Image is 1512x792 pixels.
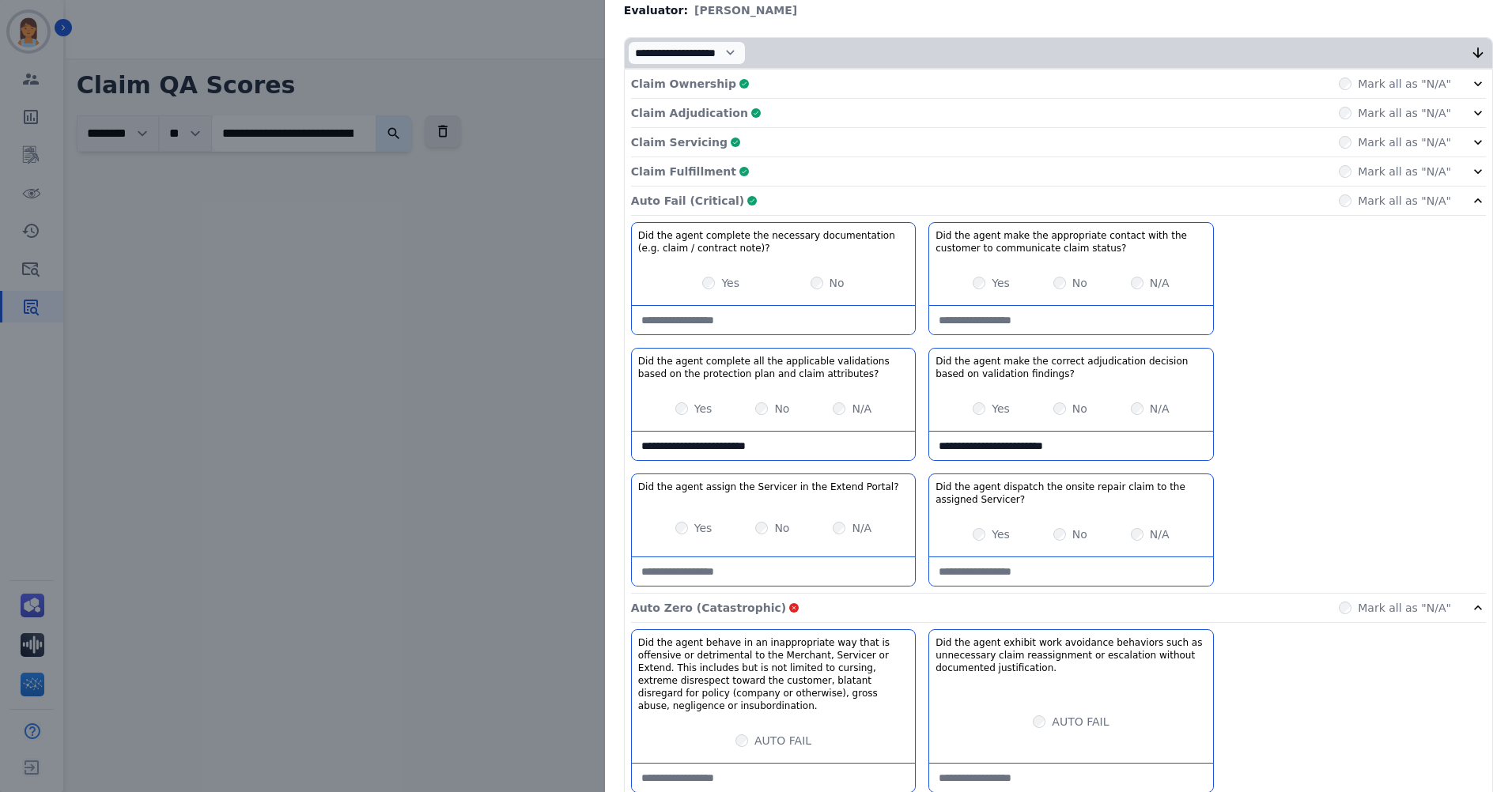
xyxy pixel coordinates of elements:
[694,2,797,18] span: [PERSON_NAME]
[631,193,744,209] p: Auto Fail (Critical)
[1150,526,1170,542] label: N/A
[1072,401,1087,417] label: No
[638,355,909,380] h3: Did the agent complete all the applicable validations based on the protection plan and claim attr...
[631,105,748,121] p: Claim Adjudication
[852,520,871,536] label: N/A
[1052,714,1109,730] label: AUTO FAIL
[992,401,1010,417] label: Yes
[992,526,1010,542] label: Yes
[631,600,786,616] p: Auto Zero (Catastrophic)
[638,481,899,493] h3: Did the agent assign the Servicer in the Extend Portal?
[1150,275,1170,291] label: N/A
[631,134,728,150] p: Claim Servicing
[638,229,909,255] h3: Did the agent complete the necessary documentation (e.g. claim / contract note)?
[936,229,1206,255] h3: Did the agent make the appropriate contact with the customer to communicate claim status?
[936,355,1206,380] h3: Did the agent make the correct adjudication decision based on validation findings?
[754,733,811,749] label: AUTO FAIL
[936,481,1206,506] h3: Did the agent dispatch the onsite repair claim to the assigned Servicer?
[694,520,713,536] label: Yes
[1358,105,1451,121] label: Mark all as "N/A"
[638,636,909,712] h3: Did the agent behave in an inappropriate way that is offensive or detrimental to the Merchant, Se...
[1358,193,1451,209] label: Mark all as "N/A"
[624,2,1493,18] div: Evaluator:
[992,275,1010,291] label: Yes
[830,275,845,291] label: No
[721,275,739,291] label: Yes
[631,164,736,179] p: Claim Fulfillment
[694,401,713,417] label: Yes
[1072,275,1087,291] label: No
[774,401,789,417] label: No
[936,636,1206,674] h3: Did the agent exhibit work avoidance behaviors such as unnecessary claim reassignment or escalati...
[1072,526,1087,542] label: No
[1150,401,1170,417] label: N/A
[1358,134,1451,150] label: Mark all as "N/A"
[1358,164,1451,179] label: Mark all as "N/A"
[631,76,736,92] p: Claim Ownership
[852,401,871,417] label: N/A
[774,520,789,536] label: No
[1358,76,1451,92] label: Mark all as "N/A"
[1358,600,1451,616] label: Mark all as "N/A"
